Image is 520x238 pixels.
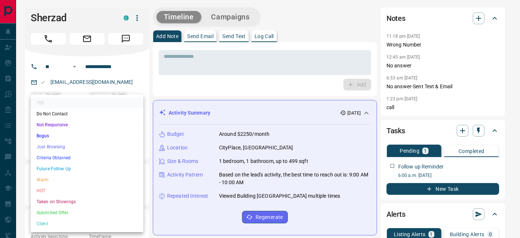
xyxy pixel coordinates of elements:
li: Criteria Obtained [31,152,143,163]
li: Submitted Offer [31,207,143,218]
li: Future Follow Up [31,163,143,174]
li: Warm [31,174,143,185]
li: Not Responsive [31,119,143,130]
li: Bogus [31,130,143,141]
li: Taken on Showings [31,196,143,207]
li: Just Browsing [31,141,143,152]
li: Do Not Contact [31,108,143,119]
li: HOT [31,185,143,196]
li: Client [31,218,143,229]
